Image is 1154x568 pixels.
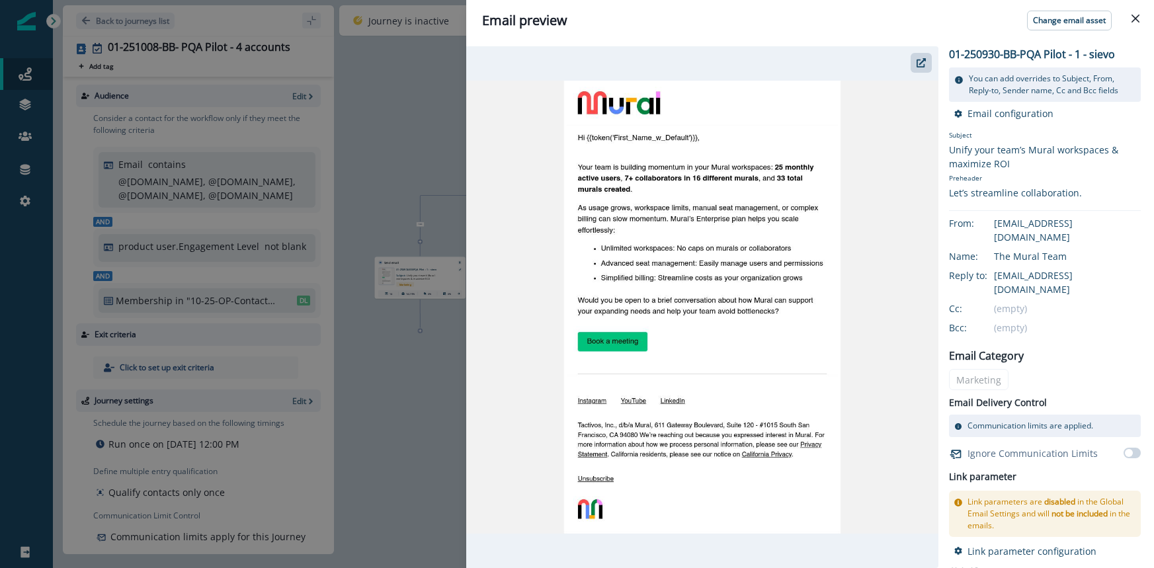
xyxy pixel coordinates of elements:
div: The Mural Team [994,249,1141,263]
div: (empty) [994,321,1141,335]
p: Email Delivery Control [949,395,1047,409]
div: Reply to: [949,268,1015,282]
button: Change email asset [1027,11,1112,30]
p: Change email asset [1033,16,1106,25]
div: Let’s streamline collaboration. [949,186,1141,200]
img: email asset unavailable [466,81,938,534]
div: Name: [949,249,1015,263]
p: Email configuration [968,107,1053,120]
div: From: [949,216,1015,230]
p: You can add overrides to Subject, From, Reply-to, Sender name, Cc and Bcc fields [969,73,1135,97]
button: Email configuration [954,107,1053,120]
span: not be included [1051,508,1108,519]
p: Preheader [949,171,1141,186]
div: [EMAIL_ADDRESS][DOMAIN_NAME] [994,216,1141,244]
button: Close [1125,8,1146,29]
p: Link parameter configuration [968,545,1096,557]
div: [EMAIL_ADDRESS][DOMAIN_NAME] [994,268,1141,296]
p: Subject [949,130,1141,143]
span: disabled [1044,496,1075,507]
p: 01-250930-BB-PQA Pilot - 1 - sievo [949,46,1115,62]
div: (empty) [994,302,1141,315]
h2: Link parameter [949,469,1016,485]
div: Email preview [482,11,1138,30]
div: Unify your team’s Mural workspaces & maximize ROI [949,143,1141,171]
div: Cc: [949,302,1015,315]
p: Link parameters are in the Global Email Settings and will in the emails. [968,496,1135,532]
p: Communication limits are applied. [968,420,1093,432]
div: Bcc: [949,321,1015,335]
button: Link parameter configuration [954,545,1096,557]
p: Email Category [949,348,1024,364]
p: Ignore Communication Limits [968,446,1098,460]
